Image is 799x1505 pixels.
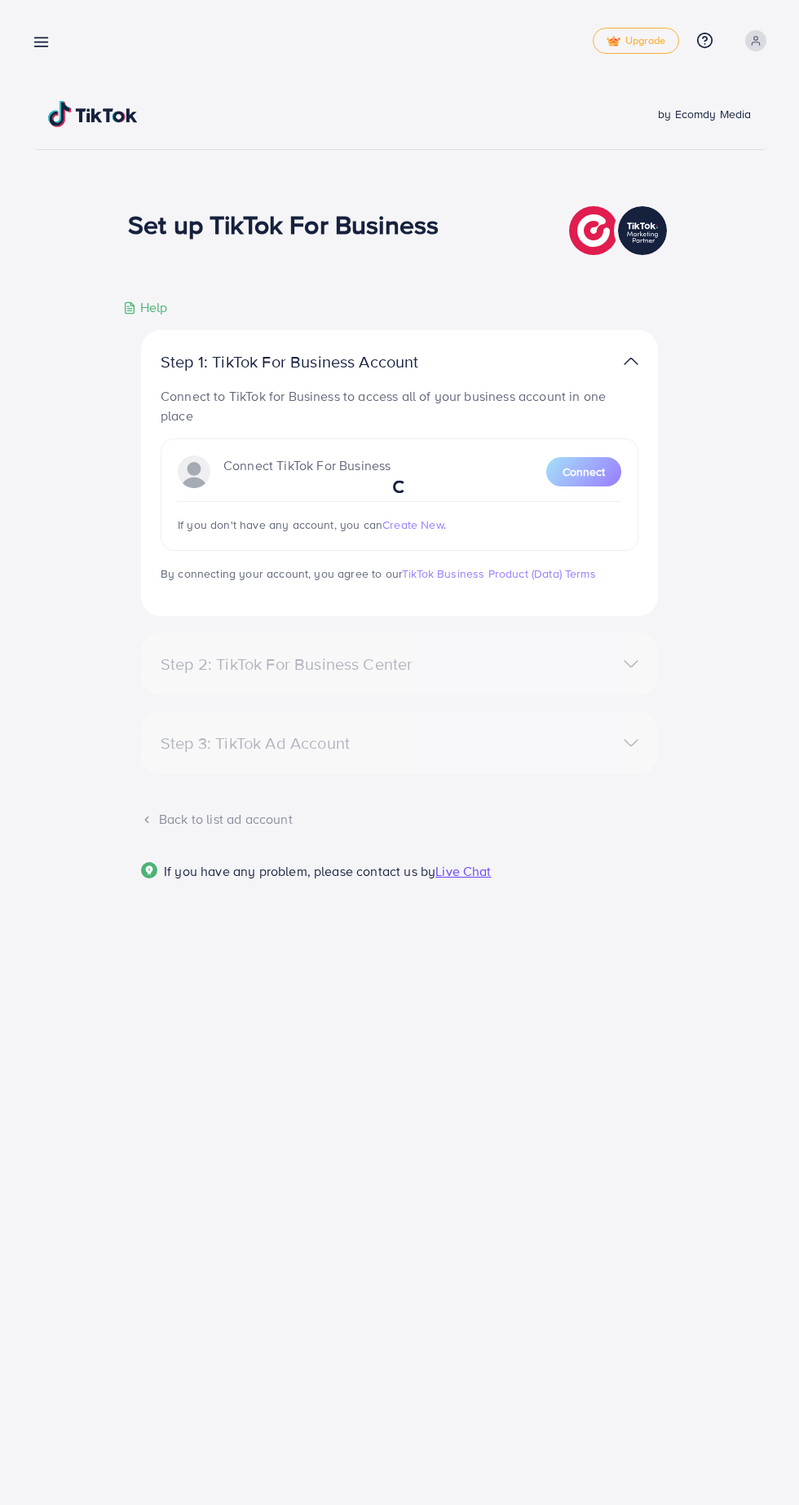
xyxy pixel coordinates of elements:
div: Help [123,298,168,317]
span: Upgrade [607,35,665,47]
img: TikTok partner [569,202,671,259]
img: TikTok partner [624,350,638,373]
p: Step 1: TikTok For Business Account [161,352,470,372]
img: Popup guide [141,862,157,878]
img: tick [607,36,620,47]
span: by Ecomdy Media [658,106,751,122]
a: tickUpgrade [593,28,679,54]
img: TikTok [48,101,138,127]
span: Live Chat [435,862,491,880]
span: If you have any problem, please contact us by [164,862,435,880]
h1: Set up TikTok For Business [128,209,439,240]
div: Back to list ad account [141,810,658,829]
